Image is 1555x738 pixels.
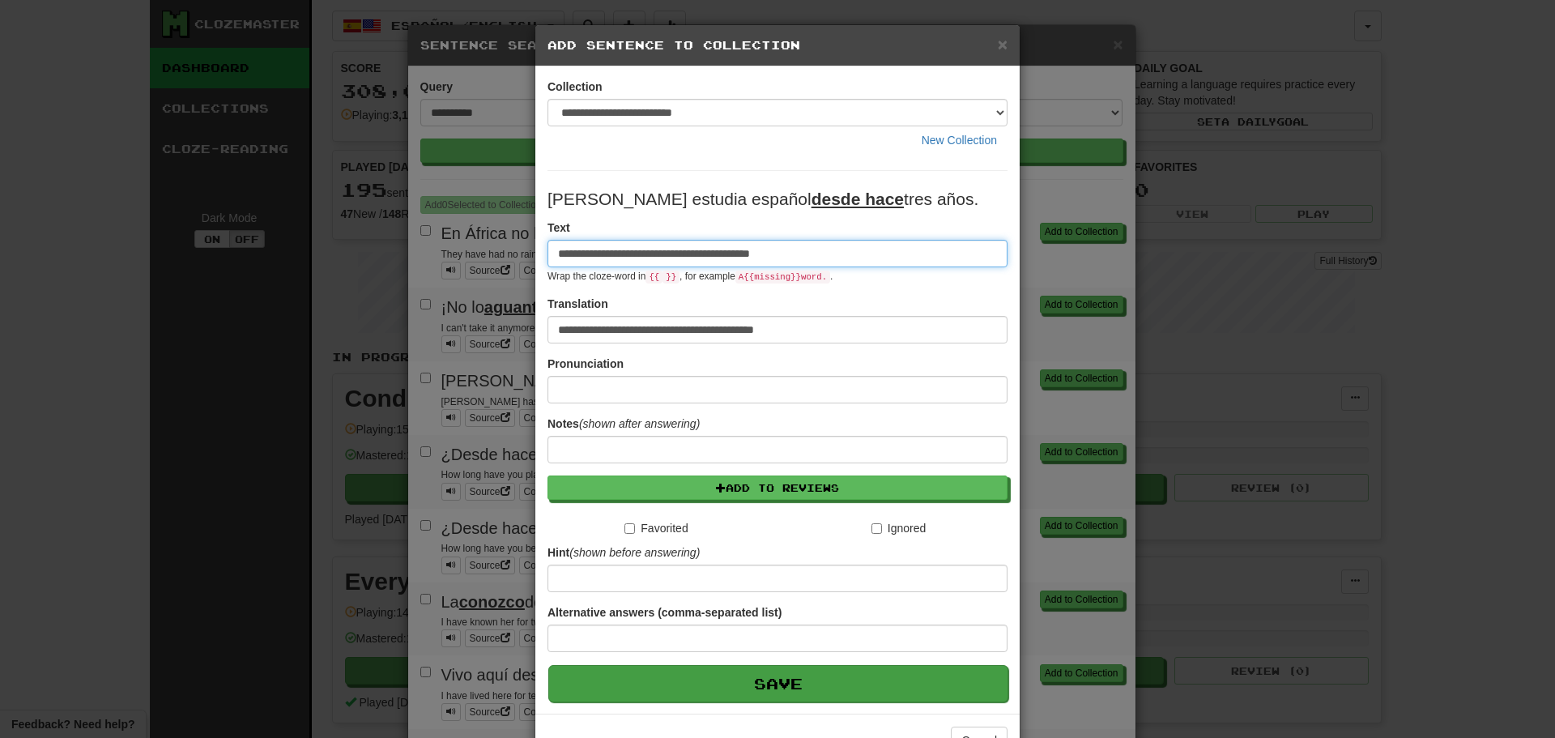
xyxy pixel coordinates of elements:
code: {{ [645,271,662,284]
label: Alternative answers (comma-separated list) [547,604,782,621]
h5: Add Sentence to Collection [547,37,1008,53]
button: Close [998,36,1008,53]
label: Favorited [624,520,688,536]
code: A {{ missing }} word. [735,271,830,284]
input: Ignored [871,523,882,534]
button: Save [548,665,1008,702]
code: }} [662,271,680,284]
label: Hint [547,544,700,561]
button: Add to Reviews [547,476,1008,500]
input: Favorited [624,523,635,534]
p: [PERSON_NAME] estudia español tres años. [547,187,1008,211]
label: Ignored [871,520,926,536]
u: desde hace [812,190,904,208]
em: (shown before answering) [569,546,700,559]
label: Notes [547,416,700,432]
button: New Collection [911,126,1008,154]
span: × [998,35,1008,53]
label: Text [547,220,570,236]
em: (shown after answering) [579,417,700,430]
label: Pronunciation [547,356,624,372]
label: Translation [547,296,608,312]
label: Collection [547,79,603,95]
small: Wrap the cloze-word in , for example . [547,271,833,282]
